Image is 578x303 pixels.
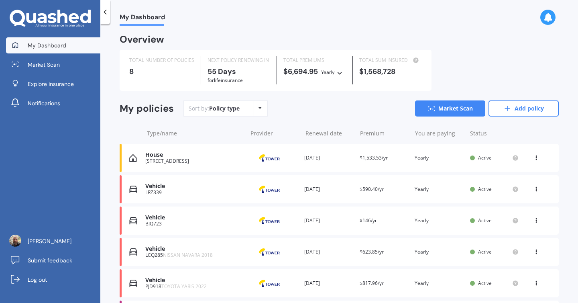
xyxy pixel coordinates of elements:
[304,217,353,225] div: [DATE]
[304,248,353,256] div: [DATE]
[6,76,100,92] a: Explore insurance
[249,276,289,291] img: Tower
[249,213,289,228] img: Tower
[470,129,519,137] div: Status
[478,217,492,224] span: Active
[6,252,100,268] a: Submit feedback
[129,185,137,193] img: Vehicle
[145,277,243,284] div: Vehicle
[145,246,243,252] div: Vehicle
[6,57,100,73] a: Market Scan
[360,248,384,255] span: $623.85/yr
[208,67,236,76] b: 55 Days
[415,279,463,287] div: Yearly
[359,68,422,76] div: $1,568,728
[28,256,72,264] span: Submit feedback
[28,80,74,88] span: Explore insurance
[129,68,194,76] div: 8
[488,100,559,117] a: Add policy
[360,154,388,161] span: $1,533.53/yr
[145,221,243,227] div: BJQ723
[360,280,384,287] span: $817.96/yr
[250,129,299,137] div: Provider
[304,279,353,287] div: [DATE]
[208,77,243,84] span: for Life insurance
[28,99,60,107] span: Notifications
[28,276,47,284] span: Log out
[147,129,244,137] div: Type/name
[415,248,463,256] div: Yearly
[360,217,377,224] span: $146/yr
[28,237,71,245] span: [PERSON_NAME]
[478,280,492,287] span: Active
[120,103,174,115] div: My policies
[6,37,100,53] a: My Dashboard
[6,272,100,288] a: Log out
[129,154,137,162] img: House
[415,185,463,193] div: Yearly
[208,56,270,64] div: NEXT POLICY RENEWING IN
[415,129,464,137] div: You are paying
[249,244,289,260] img: Tower
[283,56,346,64] div: TOTAL PREMIUMS
[120,35,164,43] div: Overview
[145,190,243,195] div: LRZ339
[145,183,243,190] div: Vehicle
[209,104,240,113] div: Policy type
[129,279,137,287] img: Vehicle
[145,284,243,289] div: PJD918
[415,154,463,162] div: Yearly
[145,151,243,158] div: House
[478,186,492,192] span: Active
[359,56,422,64] div: TOTAL SUM INSURED
[415,100,485,117] a: Market Scan
[478,248,492,255] span: Active
[6,233,100,249] a: [PERSON_NAME]
[189,104,240,113] div: Sort by:
[9,235,21,247] img: 1668289408900.JPG
[129,248,137,256] img: Vehicle
[145,214,243,221] div: Vehicle
[120,13,165,24] span: My Dashboard
[6,95,100,111] a: Notifications
[161,283,207,290] span: TOYOTA YARIS 2022
[129,56,194,64] div: TOTAL NUMBER OF POLICIES
[145,158,243,164] div: [STREET_ADDRESS]
[283,68,346,76] div: $6,694.95
[249,150,289,166] img: Tower
[304,154,353,162] div: [DATE]
[360,186,384,192] span: $590.40/yr
[249,182,289,197] img: Tower
[145,252,243,258] div: LCQ285
[321,68,335,76] div: Yearly
[415,217,463,225] div: Yearly
[28,41,66,49] span: My Dashboard
[360,129,409,137] div: Premium
[478,154,492,161] span: Active
[129,217,137,225] img: Vehicle
[304,185,353,193] div: [DATE]
[28,61,60,69] span: Market Scan
[163,252,213,258] span: NISSAN NAVARA 2018
[305,129,354,137] div: Renewal date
